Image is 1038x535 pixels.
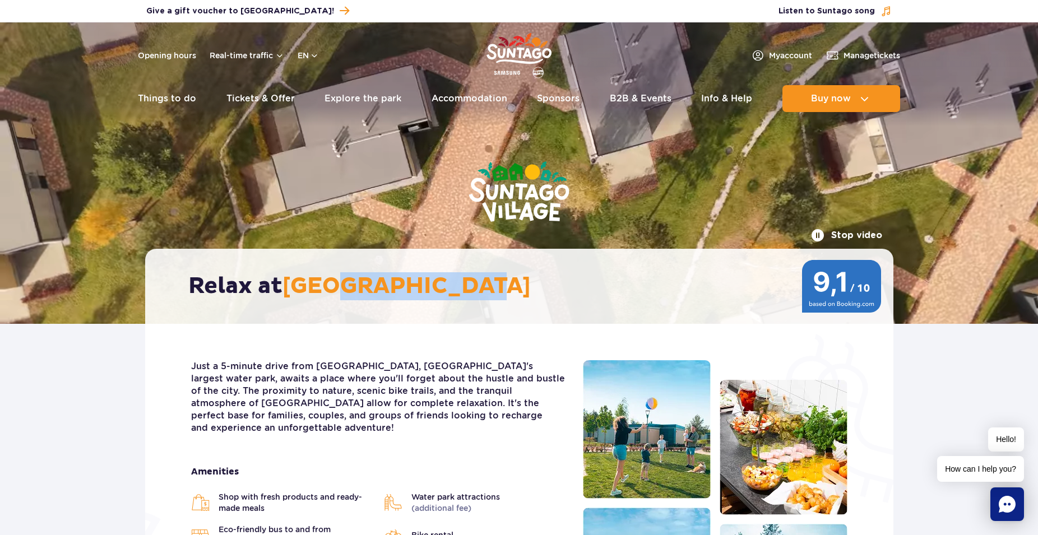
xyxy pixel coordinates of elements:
[146,3,349,18] a: Give a gift voucher to [GEOGRAPHIC_DATA]!
[219,491,373,514] span: Shop with fresh products and ready-made meals
[769,50,812,61] span: My account
[138,85,196,112] a: Things to do
[191,360,566,434] p: Just a 5-minute drive from [GEOGRAPHIC_DATA], [GEOGRAPHIC_DATA]'s largest water park, awaits a pl...
[226,85,295,112] a: Tickets & Offer
[210,51,284,60] button: Real-time traffic
[191,466,566,478] strong: Amenities
[432,85,507,112] a: Accommodation
[282,272,531,300] span: [GEOGRAPHIC_DATA]
[486,28,552,80] a: Park of Poland
[778,6,875,17] span: Listen to Suntago song
[844,50,900,61] span: Manage tickets
[826,49,900,62] a: Managetickets
[937,456,1024,482] span: How can I help you?
[298,50,319,61] button: en
[778,6,892,17] button: Listen to Suntago song
[990,487,1024,521] div: Chat
[811,229,882,242] button: Stop video
[188,272,861,300] h2: Relax at
[424,118,614,268] img: Suntago Village
[610,85,671,112] a: B2B & Events
[751,49,812,62] a: Myaccount
[146,6,334,17] span: Give a gift voucher to [GEOGRAPHIC_DATA]!
[811,94,851,104] span: Buy now
[138,50,196,61] a: Opening hours
[411,504,471,513] span: (additional fee)
[701,85,752,112] a: Info & Help
[801,260,882,313] img: 9,1/10 wg ocen z Booking.com
[988,427,1024,452] span: Hello!
[782,85,900,112] button: Buy now
[537,85,580,112] a: Sponsors
[411,491,500,514] span: Water park attractions
[325,85,401,112] a: Explore the park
